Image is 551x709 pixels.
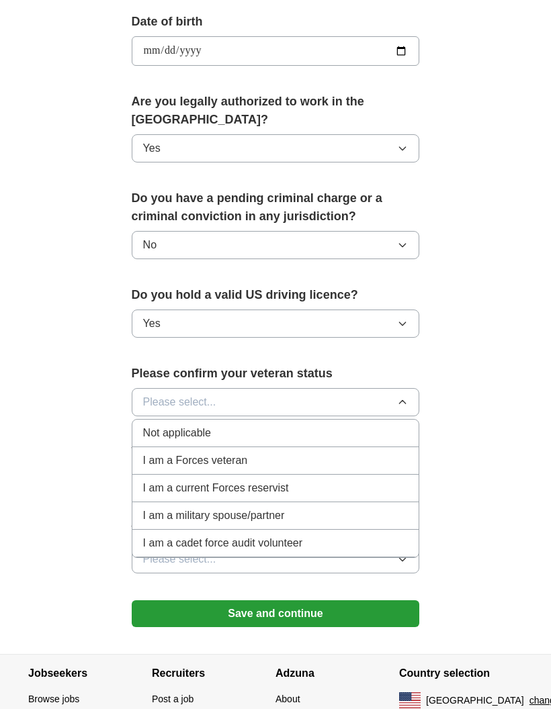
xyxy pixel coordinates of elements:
[132,388,420,416] button: Please select...
[132,286,420,304] label: Do you hold a valid US driving licence?
[132,231,420,259] button: No
[132,310,420,338] button: Yes
[28,694,79,704] a: Browse jobs
[143,480,289,496] span: I am a current Forces reservist
[143,551,216,567] span: Please select...
[143,508,285,524] span: I am a military spouse/partner
[143,425,211,441] span: Not applicable
[132,13,420,31] label: Date of birth
[143,140,161,156] span: Yes
[132,600,420,627] button: Save and continue
[132,365,420,383] label: Please confirm your veteran status
[132,189,420,226] label: Do you have a pending criminal charge or a criminal conviction in any jurisdiction?
[426,694,524,708] span: [GEOGRAPHIC_DATA]
[132,134,420,162] button: Yes
[152,694,194,704] a: Post a job
[143,453,248,469] span: I am a Forces veteran
[143,237,157,253] span: No
[132,93,420,129] label: Are you legally authorized to work in the [GEOGRAPHIC_DATA]?
[143,394,216,410] span: Please select...
[399,655,523,692] h4: Country selection
[399,692,421,708] img: US flag
[143,316,161,332] span: Yes
[275,694,300,704] a: About
[143,535,302,551] span: I am a cadet force audit volunteer
[132,545,420,573] button: Please select...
